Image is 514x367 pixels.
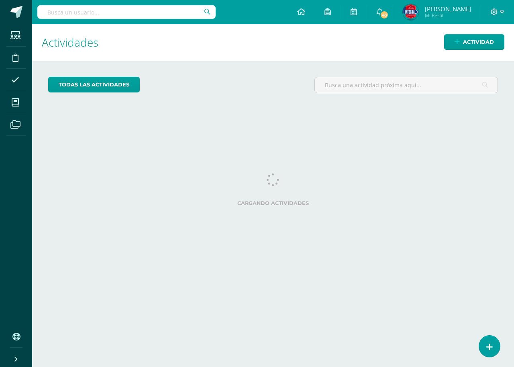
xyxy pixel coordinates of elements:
span: Actividad [463,35,494,49]
a: todas las Actividades [48,77,140,92]
input: Busca un usuario... [37,5,216,19]
label: Cargando actividades [48,200,498,206]
span: [PERSON_NAME] [425,5,471,13]
span: 43 [380,10,389,19]
img: 72ef202106059d2cf8782804515493ae.png [403,4,419,20]
h1: Actividades [42,24,504,61]
a: Actividad [444,34,504,50]
input: Busca una actividad próxima aquí... [315,77,498,93]
span: Mi Perfil [425,12,471,19]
